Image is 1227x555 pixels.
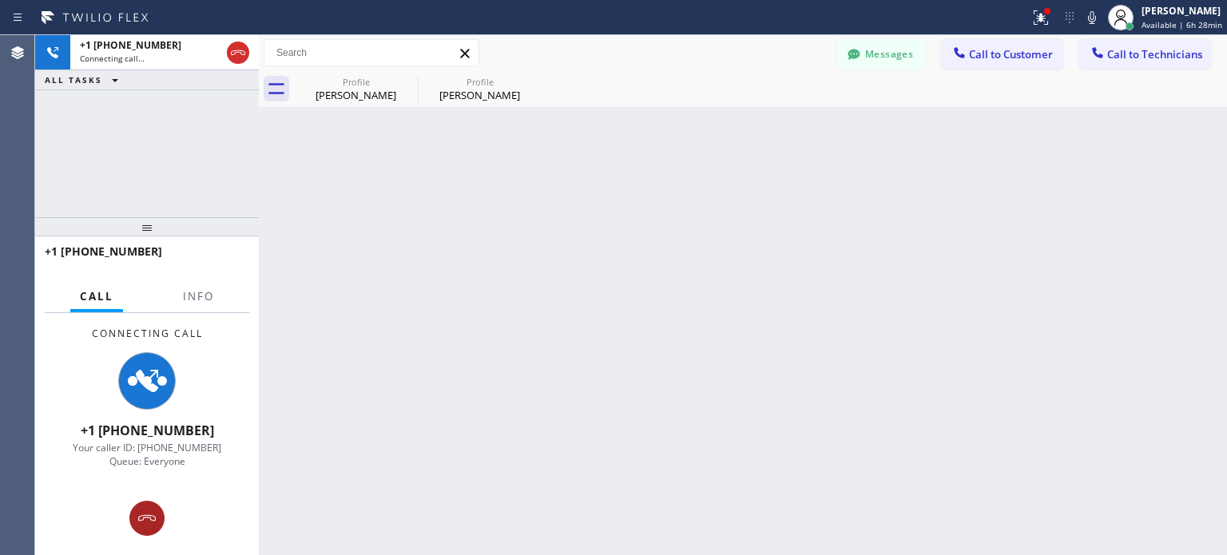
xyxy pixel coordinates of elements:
[45,244,162,259] span: +1 [PHONE_NUMBER]
[173,281,224,312] button: Info
[81,422,214,439] span: +1 [PHONE_NUMBER]
[1107,47,1202,61] span: Call to Technicians
[264,40,478,65] input: Search
[45,74,102,85] span: ALL TASKS
[1142,19,1222,30] span: Available | 6h 28min
[92,327,203,340] span: Connecting Call
[183,289,214,303] span: Info
[419,76,540,88] div: Profile
[837,39,925,69] button: Messages
[1079,39,1211,69] button: Call to Technicians
[70,281,123,312] button: Call
[296,71,416,107] div: Lisa Podell
[419,71,540,107] div: Rendall Keeling
[80,289,113,303] span: Call
[227,42,249,64] button: Hang up
[296,88,416,102] div: [PERSON_NAME]
[80,53,145,64] span: Connecting call…
[80,38,181,52] span: +1 [PHONE_NUMBER]
[1081,6,1103,29] button: Mute
[419,88,540,102] div: [PERSON_NAME]
[73,441,221,468] span: Your caller ID: [PHONE_NUMBER] Queue: Everyone
[1142,4,1222,18] div: [PERSON_NAME]
[35,70,134,89] button: ALL TASKS
[129,501,165,536] button: Hang up
[969,47,1053,61] span: Call to Customer
[941,39,1063,69] button: Call to Customer
[296,76,416,88] div: Profile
